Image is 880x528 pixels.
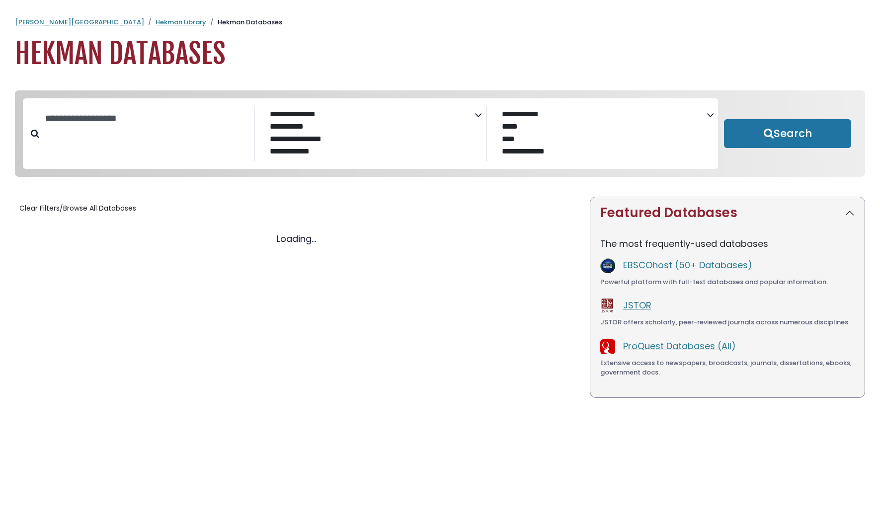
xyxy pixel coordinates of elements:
h1: Hekman Databases [15,37,865,71]
a: ProQuest Databases (All) [623,340,736,352]
div: JSTOR offers scholarly, peer-reviewed journals across numerous disciplines. [600,317,855,327]
a: EBSCOhost (50+ Databases) [623,259,752,271]
a: JSTOR [623,299,651,311]
div: Loading... [15,232,578,245]
button: Clear Filters/Browse All Databases [15,201,141,216]
div: Powerful platform with full-text databases and popular information. [600,277,855,287]
input: Search database by title or keyword [39,110,254,127]
select: Database Subject Filter [263,107,475,162]
nav: breadcrumb [15,17,865,27]
nav: Search filters [15,90,865,177]
li: Hekman Databases [206,17,282,27]
div: Extensive access to newspapers, broadcasts, journals, dissertations, ebooks, government docs. [600,358,855,377]
select: Database Vendors Filter [495,107,707,162]
a: Hekman Library [156,17,206,27]
a: [PERSON_NAME][GEOGRAPHIC_DATA] [15,17,144,27]
button: Featured Databases [590,197,865,228]
button: Submit for Search Results [724,119,851,148]
p: The most frequently-used databases [600,237,855,250]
